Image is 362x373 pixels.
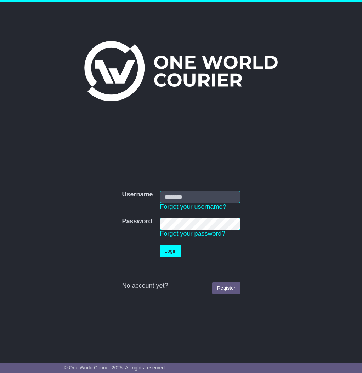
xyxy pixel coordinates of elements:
div: No account yet? [122,282,240,290]
label: Password [122,218,152,225]
button: Login [160,245,181,257]
a: Forgot your username? [160,203,226,210]
a: Register [212,282,240,294]
label: Username [122,191,153,199]
img: One World [84,41,278,101]
span: © One World Courier 2025. All rights reserved. [64,365,166,371]
a: Forgot your password? [160,230,225,237]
